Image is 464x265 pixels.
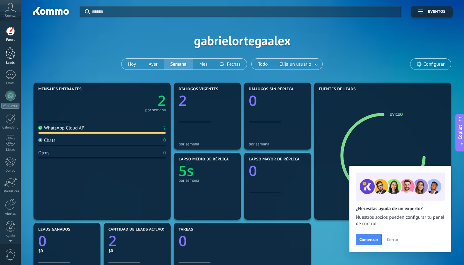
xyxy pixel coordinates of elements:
[1,81,20,85] div: Chats
[356,214,445,227] span: Nuestros socios pueden configurar tu panel de control.
[38,227,70,232] span: Leads ganados
[193,59,214,70] button: Mes
[1,61,20,65] div: Leads
[142,59,164,70] button: Ayer
[102,91,166,110] a: 2
[163,125,166,131] div: 2
[356,206,445,212] h2: ¿Necesitas ayuda de un experto?
[1,234,20,238] div: Ayuda
[179,91,187,110] text: 2
[38,125,86,131] div: WhatsApp Cloud API
[179,87,218,92] span: Diálogos vigentes
[249,161,257,180] text: 0
[1,103,19,109] div: WhatsApp
[249,142,306,146] div: por semana
[163,150,166,156] div: 0
[38,137,55,144] div: Chats
[158,91,166,110] text: 2
[1,126,20,130] div: Calendario
[38,138,42,142] img: Chats
[319,87,356,92] span: Fuentes de leads
[384,235,401,244] button: Cerrar
[179,161,194,180] text: 5s
[38,248,96,254] div: $0
[252,59,274,70] button: Todo
[390,112,403,117] a: Uvicuo
[249,87,294,92] span: Diálogos sin réplica
[38,231,96,251] a: 0
[387,237,398,242] span: Cerrar
[1,189,20,194] div: Estadísticas
[5,14,16,18] span: Cuenta
[356,234,382,245] button: Comenzar
[457,125,463,139] span: Copilot
[411,6,453,17] button: Eventos
[359,237,378,242] span: Comenzar
[38,231,47,251] text: 0
[179,231,306,251] a: 0
[1,169,20,173] div: Correo
[179,157,229,162] span: Lapso medio de réplica
[179,142,236,146] div: por semana
[1,38,20,42] div: Panel
[163,137,166,144] div: 0
[423,62,445,67] span: Configurar
[249,157,299,162] span: Lapso mayor de réplica
[214,59,247,70] button: Fechas
[249,91,257,110] text: 0
[164,59,193,70] button: Semana
[108,231,166,251] a: 2
[179,178,236,183] div: por semana
[108,248,166,254] div: $0
[122,59,142,70] button: Hoy
[179,227,193,232] span: Tareas
[274,59,322,70] button: Elija un usuario
[179,231,187,251] text: 0
[38,150,49,156] div: Otros
[145,108,166,112] div: por semana
[38,87,82,92] span: Mensajes entrantes
[1,212,20,216] div: Ajustes
[108,231,117,251] text: 2
[428,10,446,14] span: Eventos
[108,227,166,232] span: Cantidad de leads activos
[38,126,42,130] img: WhatsApp Cloud API
[1,148,20,152] div: Listas
[278,60,313,69] span: Elija un usuario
